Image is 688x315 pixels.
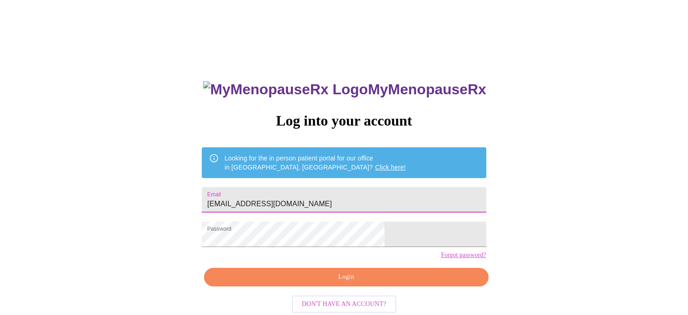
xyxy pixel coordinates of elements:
[224,150,406,175] div: Looking for the in person patient portal for our office in [GEOGRAPHIC_DATA], [GEOGRAPHIC_DATA]?
[203,81,368,98] img: MyMenopauseRx Logo
[292,296,396,313] button: Don't have an account?
[204,268,488,286] button: Login
[203,81,486,98] h3: MyMenopauseRx
[375,164,406,171] a: Click here!
[302,299,386,310] span: Don't have an account?
[202,112,486,129] h3: Log into your account
[441,252,486,259] a: Forgot password?
[289,299,399,307] a: Don't have an account?
[214,271,478,283] span: Login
